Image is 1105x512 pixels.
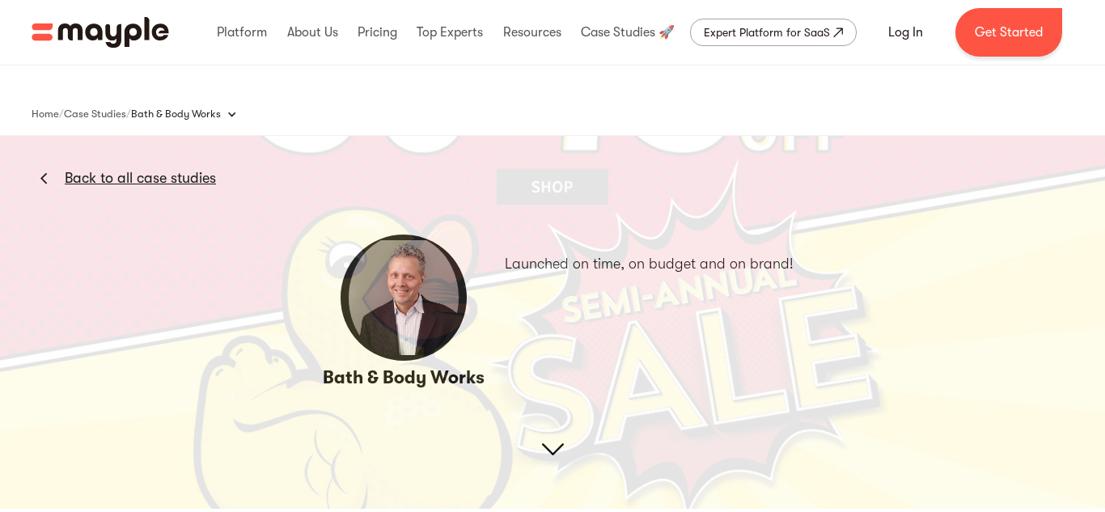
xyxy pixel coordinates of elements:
[955,8,1062,57] a: Get Started
[64,104,126,124] a: Case Studies
[499,6,565,58] div: Resources
[413,6,487,58] div: Top Experts
[126,106,131,122] div: /
[32,17,169,48] img: Mayple logo
[704,23,830,42] div: Expert Platform for SaaS
[131,106,221,122] div: Bath & Body Works
[869,13,942,52] a: Log In
[32,104,59,124] a: Home
[690,19,857,46] a: Expert Platform for SaaS
[213,6,271,58] div: Platform
[283,6,342,58] div: About Us
[65,168,216,188] a: Back to all case studies
[59,106,64,122] div: /
[32,17,169,48] a: home
[354,6,401,58] div: Pricing
[131,98,253,130] div: Bath & Body Works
